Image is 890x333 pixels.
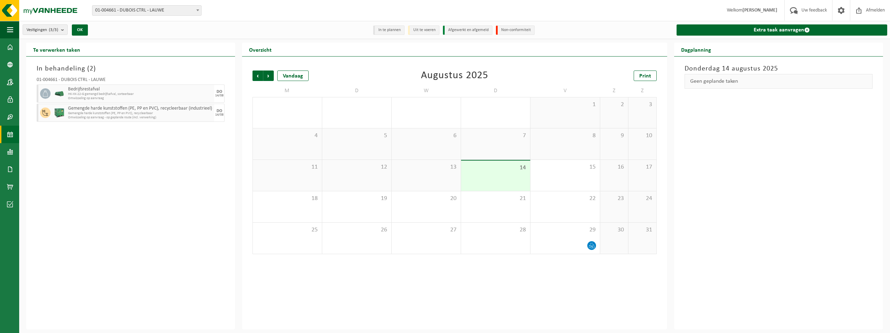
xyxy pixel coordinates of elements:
[215,113,224,117] div: 14/08
[465,132,527,140] span: 7
[604,195,625,202] span: 23
[256,163,318,171] span: 11
[465,195,527,202] span: 21
[395,163,457,171] span: 13
[37,77,225,84] div: 01-004661 - DUBOIS CTRL - LAUWE
[534,163,596,171] span: 15
[604,163,625,171] span: 16
[674,43,718,56] h2: Dagplanning
[421,71,488,81] div: Augustus 2025
[742,8,777,13] strong: [PERSON_NAME]
[496,25,535,35] li: Non-conformiteit
[600,84,628,97] td: Z
[685,64,873,74] h3: Donderdag 14 augustus 2025
[677,24,887,36] a: Extra taak aanvragen
[68,87,212,92] span: Bedrijfsrestafval
[326,132,388,140] span: 5
[23,24,68,35] button: Vestigingen(3/3)
[27,25,58,35] span: Vestigingen
[604,226,625,234] span: 30
[632,226,653,234] span: 31
[634,71,657,81] a: Print
[632,163,653,171] span: 17
[215,94,224,97] div: 14/08
[632,132,653,140] span: 10
[534,132,596,140] span: 8
[68,92,212,96] span: HK-XK-22-G gemengd bedrijfsafval, sorteerbaar
[252,71,263,81] span: Vorige
[443,25,492,35] li: Afgewerkt en afgemeld
[68,96,212,101] span: Omwisseling op aanvraag
[465,164,527,172] span: 14
[242,43,279,56] h2: Overzicht
[326,163,388,171] span: 12
[392,84,461,97] td: W
[90,65,93,72] span: 2
[54,91,65,96] img: HK-XK-22-GN-00
[604,101,625,109] span: 2
[68,106,212,111] span: Gemengde harde kunststoffen (PE, PP en PVC), recycleerbaar (industrieel)
[461,84,530,97] td: D
[604,132,625,140] span: 9
[632,195,653,202] span: 24
[256,195,318,202] span: 18
[395,226,457,234] span: 27
[256,132,318,140] span: 4
[54,108,65,118] img: PB-HB-1400-HPE-GN-01
[534,195,596,202] span: 22
[92,6,201,15] span: 01-004661 - DUBOIS CTRL - LAUWE
[49,28,58,32] count: (3/3)
[72,24,88,36] button: OK
[395,132,457,140] span: 6
[395,195,457,202] span: 20
[534,101,596,109] span: 1
[217,109,222,113] div: DO
[408,25,439,35] li: Uit te voeren
[534,226,596,234] span: 29
[530,84,600,97] td: V
[68,111,212,116] span: Gemengde harde kunststoffen (PE, PP en PVC), recycleerbaar
[465,226,527,234] span: 28
[373,25,405,35] li: In te plannen
[632,101,653,109] span: 3
[322,84,392,97] td: D
[326,226,388,234] span: 26
[628,84,657,97] td: Z
[277,71,309,81] div: Vandaag
[685,74,873,89] div: Geen geplande taken
[263,71,274,81] span: Volgende
[326,195,388,202] span: 19
[92,5,202,16] span: 01-004661 - DUBOIS CTRL - LAUWE
[639,73,651,79] span: Print
[26,43,87,56] h2: Te verwerken taken
[217,90,222,94] div: DO
[252,84,322,97] td: M
[256,226,318,234] span: 25
[37,64,225,74] h3: In behandeling ( )
[68,116,212,120] span: Omwisseling op aanvraag - op geplande route (incl. verwerking)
